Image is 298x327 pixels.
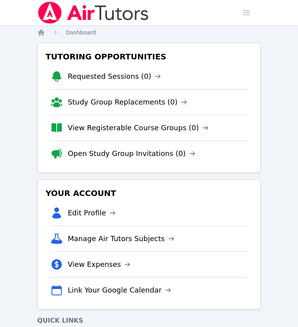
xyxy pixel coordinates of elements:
img: Air Tutors [37,2,149,24]
a: Requested Sessions (0) [68,71,161,82]
h3: Tutoring Opportunities [44,49,254,64]
a: View Expenses [68,259,130,270]
a: Link Your Google Calendar [68,285,171,296]
a: Study Group Replacements (0) [68,97,187,108]
a: Edit Profile [68,207,116,219]
h3: Your Account [44,186,254,200]
a: Manage Air Tutors Subjects [68,233,174,244]
a: Dashboard [66,29,96,36]
nav: Breadcrumb [37,29,261,36]
a: Open Study Group Invitations (0) [68,148,195,159]
a: View Registerable Course Groups (0) [68,122,208,133]
h4: Quick Links [37,316,261,325]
